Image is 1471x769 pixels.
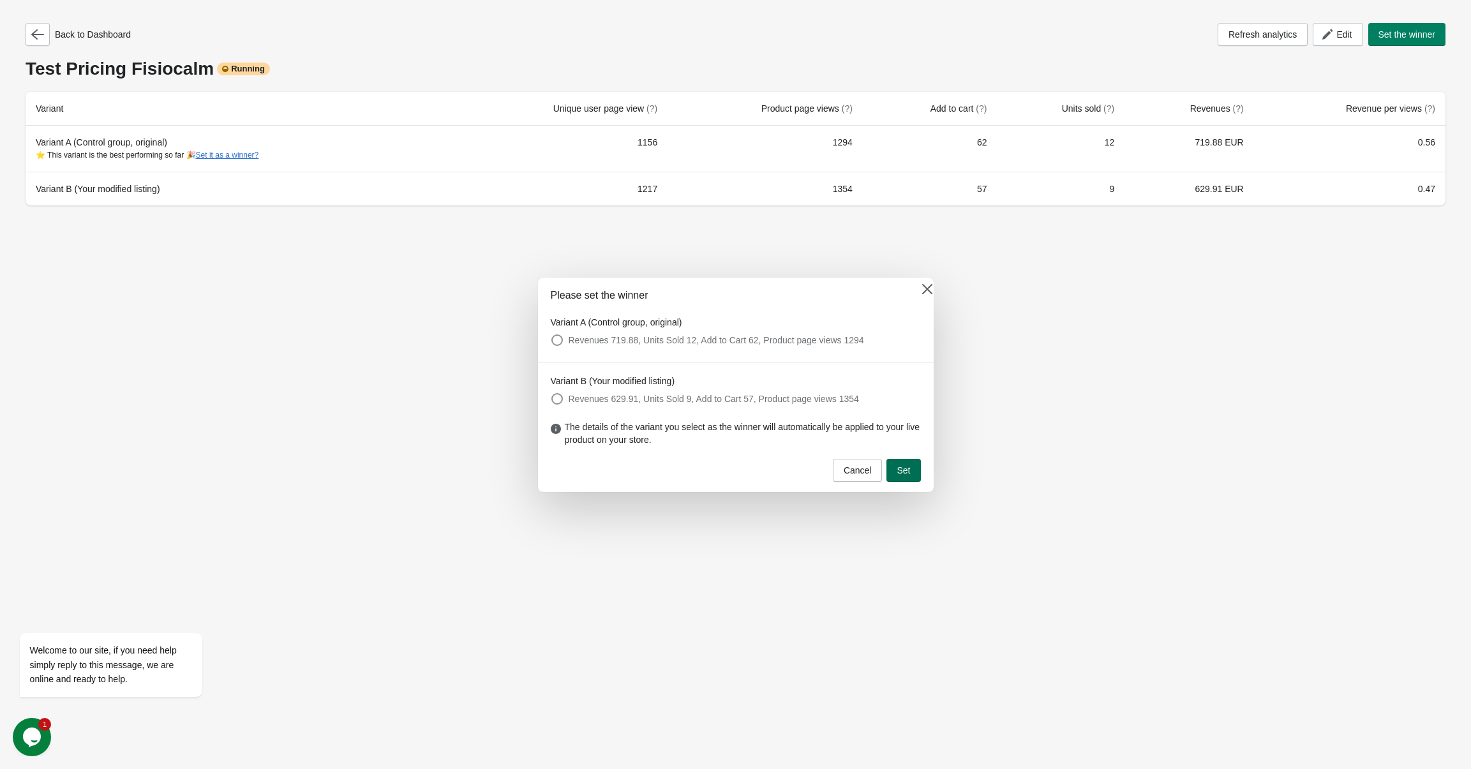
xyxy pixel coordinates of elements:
div: The details of the variant you select as the winner will automatically be applied to your live pr... [538,421,934,459]
legend: Variant B (Your modified listing) [551,375,675,387]
span: Cancel [844,465,872,475]
span: Set [897,465,910,475]
button: Set [886,459,920,482]
button: Cancel [833,459,883,482]
legend: Variant A (Control group, original) [551,316,682,329]
span: Revenues 629.91, Units Sold 9, Add to Cart 57, Product page views 1354 [569,392,859,405]
iframe: chat widget [13,561,243,712]
iframe: chat widget [13,718,54,756]
span: Revenues 719.88, Units Sold 12, Add to Cart 62, Product page views 1294 [569,334,864,347]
